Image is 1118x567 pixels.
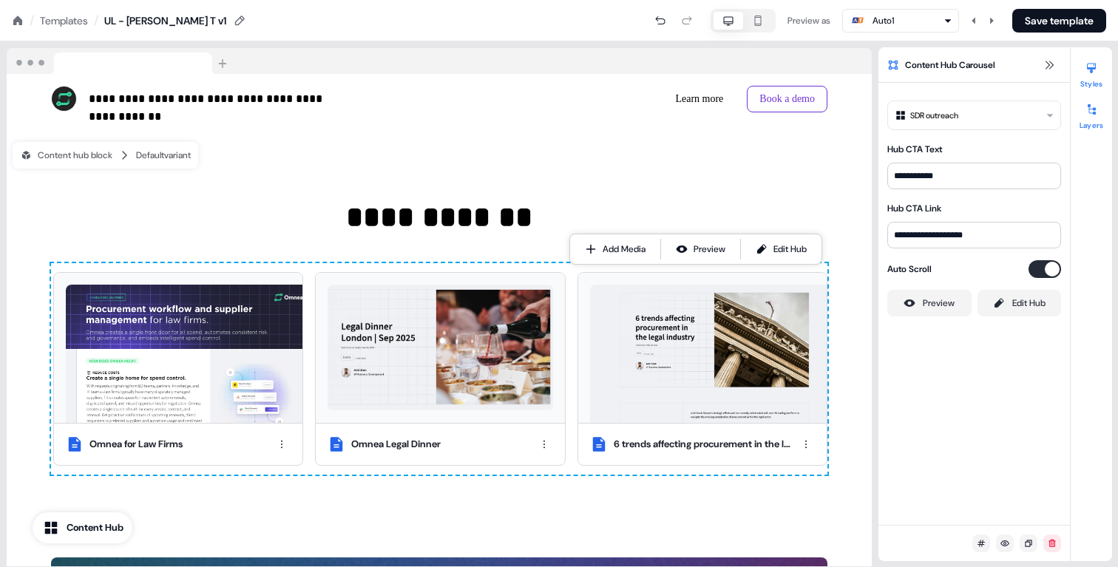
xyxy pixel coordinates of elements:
a: Templates [40,13,88,28]
button: Styles [1071,56,1112,89]
img: Omnea_Legal_Dinner_(September_2025).pdf [328,285,552,411]
a: Edit Hub [744,237,819,261]
button: Layers [1071,98,1112,130]
div: Omnea_for_Law_Firms.pdfOmnea for Law FirmsOmnea_Legal_Dinner_(September_2025).pdfOmnea Legal Dinn... [51,263,827,475]
div: Preview [923,296,955,310]
button: Content Hub [33,512,132,543]
img: Browser topbar [7,48,234,75]
div: Omnea for Law Firms [89,437,183,452]
div: Auto1 [873,13,894,28]
button: Book a demo [747,86,827,112]
span: Content Hub Carousel [905,58,995,72]
div: Hub CTA Text [887,142,1061,157]
div: 6 trends affecting procurement in the legal industry [614,437,791,452]
button: Save template [1012,9,1106,33]
img: Omnea_for_Law_Firms.pdf [66,285,314,444]
button: SDR outreach [887,101,1061,130]
button: Preview [887,290,972,316]
img: 6_trends_affecting_procurement_in_the_legal_industry.pdf [590,285,838,444]
div: Preview [694,242,725,257]
div: Hub CTA Link [887,201,1061,216]
div: Default variant [136,148,191,163]
button: Add Media [573,237,657,261]
button: Learn more [663,86,735,112]
div: Edit Hub [1012,296,1046,310]
div: Learn moreBook a demo [445,86,827,112]
div: SDR outreach [910,109,958,122]
div: Preview as [787,13,830,28]
div: Omnea Legal Dinner [351,437,441,452]
div: Content Hub [67,520,123,535]
div: UL - [PERSON_NAME] T v1 [104,13,226,28]
div: / [30,13,34,29]
div: Edit Hub [773,242,807,257]
button: Auto1 [842,9,959,33]
div: Add Media [603,242,646,257]
label: Auto Scroll [887,262,932,276]
div: / [94,13,98,29]
a: Edit Hub [978,290,1062,316]
button: Preview [664,237,737,261]
div: Content hub block [20,148,112,163]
